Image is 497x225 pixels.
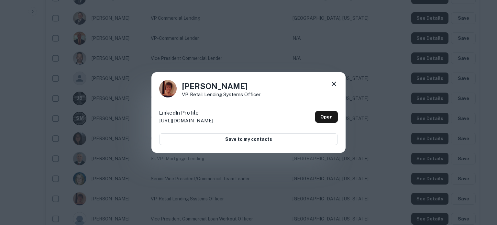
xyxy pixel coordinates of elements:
h6: LinkedIn Profile [159,109,213,117]
a: Open [315,111,338,123]
iframe: Chat Widget [465,173,497,204]
p: VP, Retail Lending Systems Officer [182,92,260,97]
p: [URL][DOMAIN_NAME] [159,117,213,125]
h4: [PERSON_NAME] [182,80,260,92]
img: 1525708638655 [159,80,177,97]
button: Save to my contacts [159,133,338,145]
